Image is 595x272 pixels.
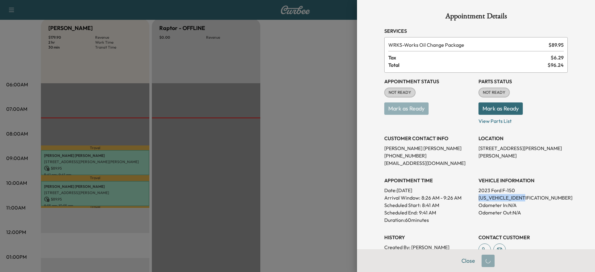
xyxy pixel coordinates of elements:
[384,159,474,167] p: [EMAIL_ADDRESS][DOMAIN_NAME]
[478,177,568,184] h3: VEHICLE INFORMATION
[384,187,474,194] p: Date: [DATE]
[551,54,564,61] span: $ 6.29
[384,12,568,22] h1: Appointment Details
[384,27,568,35] h3: Services
[388,54,551,61] span: Tax
[384,152,474,159] p: [PHONE_NUMBER]
[384,145,474,152] p: [PERSON_NAME] [PERSON_NAME]
[548,61,564,69] span: $ 96.24
[422,201,439,209] p: 8:41 AM
[384,209,418,216] p: Scheduled End:
[478,135,568,142] h3: LOCATION
[384,234,474,241] h3: History
[384,78,474,85] h3: Appointment Status
[421,194,461,201] span: 8:26 AM - 9:26 AM
[388,41,546,49] span: Works Oil Change Package
[478,234,568,241] h3: CONTACT CUSTOMER
[478,194,568,201] p: [US_VEHICLE_IDENTIFICATION_NUMBER]
[457,255,479,267] button: Close
[384,244,474,251] p: Created By : [PERSON_NAME]
[478,187,568,194] p: 2023 Ford F-150
[478,209,568,216] p: Odometer Out: N/A
[419,209,436,216] p: 9:41 AM
[388,61,548,69] span: Total
[384,194,474,201] p: Arrival Window:
[478,102,523,115] button: Mark as Ready
[549,41,564,49] span: $ 89.95
[479,89,509,96] span: NOT READY
[384,177,474,184] h3: APPOINTMENT TIME
[384,216,474,224] p: Duration: 60 minutes
[478,115,568,125] p: View Parts List
[478,201,568,209] p: Odometer In: N/A
[478,78,568,85] h3: Parts Status
[384,135,474,142] h3: CUSTOMER CONTACT INFO
[384,201,421,209] p: Scheduled Start:
[385,89,415,96] span: NOT READY
[478,145,568,159] p: [STREET_ADDRESS][PERSON_NAME][PERSON_NAME]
